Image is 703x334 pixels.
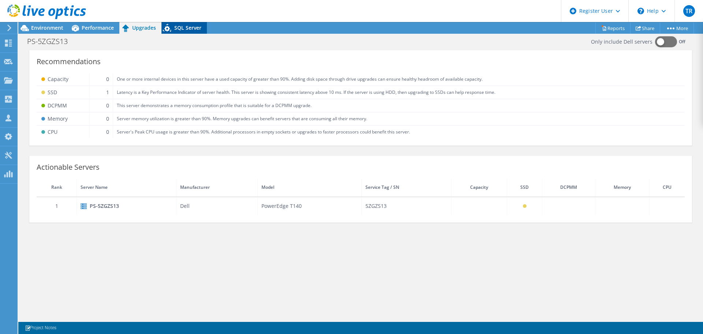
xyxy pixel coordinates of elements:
[40,88,86,97] div: SSD
[542,179,595,197] th: DCPMM
[20,323,62,333] a: Project Notes
[89,125,113,138] td: 0
[630,22,660,34] a: Share
[257,179,361,197] th: Model
[89,99,113,112] td: 0
[683,5,695,17] span: TR
[113,86,685,99] td: Latency is a Key Performance Indicator of server health. This server is showing consistent latenc...
[40,128,86,136] div: CPU
[37,197,77,215] td: 1
[31,24,63,31] span: Environment
[595,179,650,197] th: Memory
[40,75,86,84] div: Capacity
[132,24,156,31] span: Upgrades
[82,24,114,31] span: Performance
[113,112,685,125] td: Server memory utilization is greater than 90%. Memory upgrades can benefit servers that are consu...
[37,179,77,197] th: Rank
[24,37,79,45] h1: PS-5ZGZS13
[451,179,507,197] th: Capacity
[81,202,172,210] div: PS-5ZGZS13
[507,179,542,197] th: SSD
[113,73,685,86] td: One or more internal devices in this server have a used capacity of greater than 90%. Adding disk...
[89,112,113,125] td: 0
[362,197,451,215] td: 5ZGZS13
[362,179,451,197] th: Service Tag / SN
[257,197,361,215] td: PowerEdge T140
[660,22,694,34] a: More
[637,8,644,14] svg: \n
[176,197,257,215] td: Dell
[113,125,685,138] td: Server's Peak CPU usage is greater than 90%. Additional processors in empty sockets or upgrades t...
[89,73,113,86] td: 0
[77,179,176,197] th: Server Name
[176,179,257,197] th: Manufacturer
[113,99,685,112] td: This server demonstrates a memory consumption profile that is suitable for a DCPMM upgrade.
[37,58,685,66] div: Recommendations
[40,114,86,123] div: Memory
[40,101,86,110] div: DCPMM
[649,179,685,197] th: CPU
[89,86,113,99] td: 1
[595,22,631,34] a: Reports
[174,24,201,31] span: SQL Server
[37,163,685,171] div: Actionable Servers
